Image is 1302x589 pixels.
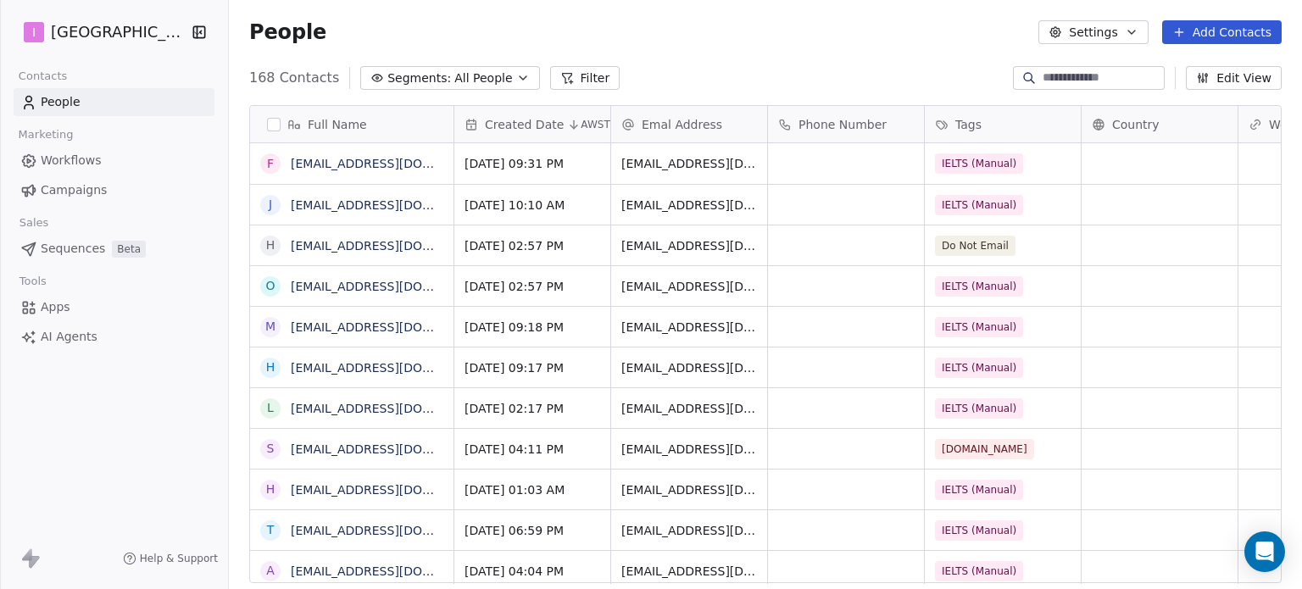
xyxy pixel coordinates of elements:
a: [EMAIL_ADDRESS][DOMAIN_NAME] [291,564,498,578]
span: AI Agents [41,328,97,346]
div: s [267,440,275,458]
div: Phone Number [768,106,924,142]
span: [DATE] 06:59 PM [465,522,600,539]
div: Open Intercom Messenger [1244,531,1285,572]
div: h [266,236,275,254]
a: SequencesBeta [14,235,214,263]
span: Created Date [485,116,564,133]
span: Apps [41,298,70,316]
span: [EMAIL_ADDRESS][DOMAIN_NAME] [621,278,757,295]
button: Settings [1038,20,1148,44]
span: Tools [12,269,53,294]
span: [DATE] 02:57 PM [465,237,600,254]
span: Beta [112,241,146,258]
span: [DATE] 04:04 PM [465,563,600,580]
span: I [32,24,36,41]
span: 168 Contacts [249,68,339,88]
span: [EMAIL_ADDRESS][DOMAIN_NAME] [621,400,757,417]
div: Country [1082,106,1238,142]
span: [DATE] 09:17 PM [465,359,600,376]
div: Created DateAWST [454,106,610,142]
span: IELTS (Manual) [935,276,1023,297]
span: IELTS (Manual) [935,520,1023,541]
div: grid [250,143,454,584]
a: [EMAIL_ADDRESS][DOMAIN_NAME] [291,524,498,537]
div: j [269,196,272,214]
span: Marketing [11,122,81,147]
a: [EMAIL_ADDRESS][DOMAIN_NAME] [291,280,498,293]
span: [DATE] 02:17 PM [465,400,600,417]
span: [EMAIL_ADDRESS][DOMAIN_NAME] [621,522,757,539]
button: I[GEOGRAPHIC_DATA] [20,18,181,47]
div: f [267,155,274,173]
button: Filter [550,66,620,90]
span: Emal Address [642,116,722,133]
div: Emal Address [611,106,767,142]
span: People [249,19,326,45]
div: Tags [925,106,1081,142]
a: [EMAIL_ADDRESS][DOMAIN_NAME] [291,442,498,456]
span: [EMAIL_ADDRESS][DOMAIN_NAME] [621,197,757,214]
span: IELTS (Manual) [935,480,1023,500]
a: [EMAIL_ADDRESS][DOMAIN_NAME] [291,320,498,334]
span: [EMAIL_ADDRESS][DOMAIN_NAME] [621,237,757,254]
a: Campaigns [14,176,214,204]
span: Contacts [11,64,75,89]
a: Workflows [14,147,214,175]
div: h [266,358,275,376]
a: AI Agents [14,323,214,351]
div: t [267,521,275,539]
span: IELTS (Manual) [935,153,1023,174]
span: Full Name [308,116,367,133]
div: o [265,277,275,295]
span: [EMAIL_ADDRESS][DOMAIN_NAME] [621,359,757,376]
span: Country [1112,116,1160,133]
span: IELTS (Manual) [935,398,1023,419]
span: Phone Number [798,116,887,133]
span: [EMAIL_ADDRESS][DOMAIN_NAME] [621,563,757,580]
button: Edit View [1186,66,1282,90]
span: [EMAIL_ADDRESS][DOMAIN_NAME] [621,155,757,172]
span: Do Not Email [935,236,1015,256]
span: [EMAIL_ADDRESS][DOMAIN_NAME] [621,319,757,336]
div: Full Name [250,106,453,142]
span: [DOMAIN_NAME] [935,439,1034,459]
span: AWST [581,118,610,131]
span: People [41,93,81,111]
span: [DATE] 09:31 PM [465,155,600,172]
span: [DATE] 01:03 AM [465,481,600,498]
span: [EMAIL_ADDRESS][DOMAIN_NAME] [621,441,757,458]
div: h [266,481,275,498]
span: [DATE] 09:18 PM [465,319,600,336]
a: [EMAIL_ADDRESS][DOMAIN_NAME] [291,157,498,170]
span: Sequences [41,240,105,258]
a: Apps [14,293,214,321]
span: IELTS (Manual) [935,358,1023,378]
a: Help & Support [123,552,218,565]
a: [EMAIL_ADDRESS][DOMAIN_NAME] [291,402,498,415]
div: m [265,318,275,336]
a: People [14,88,214,116]
span: Segments: [387,69,451,87]
span: Workflows [41,152,102,169]
span: Tags [955,116,982,133]
span: IELTS (Manual) [935,195,1023,215]
span: Help & Support [140,552,218,565]
span: [EMAIL_ADDRESS][DOMAIN_NAME] [621,481,757,498]
span: Sales [12,210,56,236]
a: [EMAIL_ADDRESS][DOMAIN_NAME] [291,483,498,497]
span: IELTS (Manual) [935,317,1023,337]
a: [EMAIL_ADDRESS][DOMAIN_NAME] [291,239,498,253]
div: a [266,562,275,580]
span: [DATE] 10:10 AM [465,197,600,214]
span: [DATE] 04:11 PM [465,441,600,458]
a: [EMAIL_ADDRESS][DOMAIN_NAME] [291,198,498,212]
a: [EMAIL_ADDRESS][DOMAIN_NAME] [291,361,498,375]
span: [GEOGRAPHIC_DATA] [51,21,187,43]
span: All People [454,69,512,87]
span: IELTS (Manual) [935,561,1023,581]
button: Add Contacts [1162,20,1282,44]
span: [DATE] 02:57 PM [465,278,600,295]
div: l [267,399,274,417]
span: Campaigns [41,181,107,199]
